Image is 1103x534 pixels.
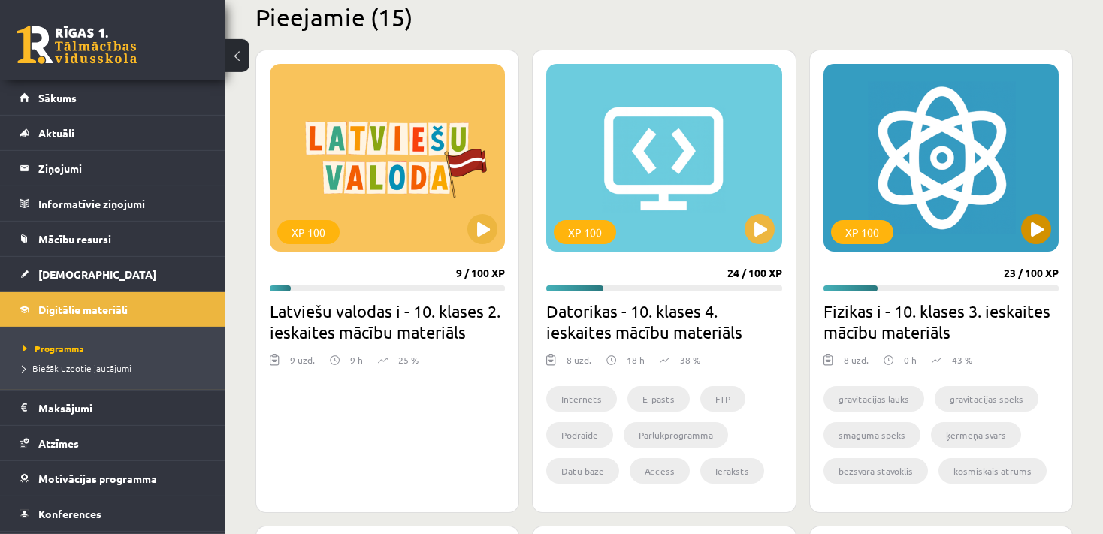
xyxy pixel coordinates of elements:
p: 38 % [680,353,700,367]
span: Aktuāli [38,126,74,140]
a: Atzīmes [20,426,207,460]
h2: Fizikas i - 10. klases 3. ieskaites mācību materiāls [823,300,1059,342]
p: 0 h [904,353,917,367]
a: Motivācijas programma [20,461,207,496]
span: Mācību resursi [38,232,111,246]
a: Sākums [20,80,207,115]
div: 8 uzd. [567,353,591,376]
span: Digitālie materiāli [38,303,128,316]
li: Datu bāze [546,458,619,484]
div: 9 uzd. [290,353,315,376]
a: Informatīvie ziņojumi [20,186,207,221]
li: E-pasts [627,386,690,412]
a: Biežāk uzdotie jautājumi [23,361,210,375]
span: Atzīmes [38,436,79,450]
a: Ziņojumi [20,151,207,186]
h2: Latviešu valodas i - 10. klases 2. ieskaites mācību materiāls [270,300,505,342]
div: XP 100 [277,220,340,244]
legend: Ziņojumi [38,151,207,186]
span: Konferences [38,507,101,520]
span: Biežāk uzdotie jautājumi [23,362,131,374]
a: Mācību resursi [20,222,207,256]
a: Digitālie materiāli [20,292,207,327]
div: XP 100 [831,220,893,244]
li: smaguma spēks [823,422,920,448]
li: gravitācijas spēks [935,386,1038,412]
legend: Maksājumi [38,391,207,425]
a: Maksājumi [20,391,207,425]
span: Programma [23,342,84,354]
li: ķermeņa svars [931,422,1021,448]
div: XP 100 [554,220,616,244]
a: Aktuāli [20,116,207,150]
a: Konferences [20,496,207,531]
p: 43 % [952,353,972,367]
a: Rīgas 1. Tālmācības vidusskola [17,26,137,64]
span: Sākums [38,91,77,104]
h2: Datorikas - 10. klases 4. ieskaites mācību materiāls [546,300,781,342]
a: [DEMOGRAPHIC_DATA] [20,257,207,291]
li: Internets [546,386,617,412]
li: Access [630,458,690,484]
li: bezsvara stāvoklis [823,458,928,484]
p: 18 h [627,353,645,367]
span: [DEMOGRAPHIC_DATA] [38,267,156,281]
li: Ieraksts [700,458,764,484]
div: 8 uzd. [844,353,869,376]
li: Podraide [546,422,613,448]
p: 25 % [398,353,419,367]
li: FTP [700,386,745,412]
li: gravitācijas lauks [823,386,924,412]
h2: Pieejamie (15) [255,2,1073,32]
li: kosmiskais ātrums [938,458,1047,484]
li: Pārlūkprogramma [624,422,728,448]
a: Programma [23,342,210,355]
span: Motivācijas programma [38,472,157,485]
p: 9 h [350,353,363,367]
legend: Informatīvie ziņojumi [38,186,207,221]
